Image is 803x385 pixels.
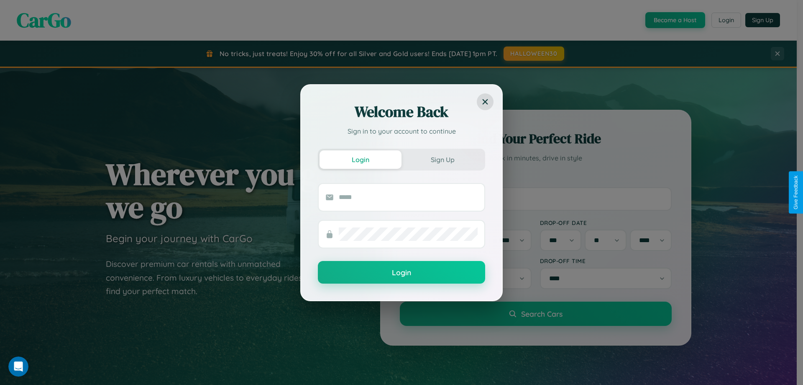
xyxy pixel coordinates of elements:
[8,357,28,377] iframe: Intercom live chat
[401,150,483,169] button: Sign Up
[793,176,799,209] div: Give Feedback
[318,261,485,284] button: Login
[318,102,485,122] h2: Welcome Back
[318,126,485,136] p: Sign in to your account to continue
[320,150,401,169] button: Login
